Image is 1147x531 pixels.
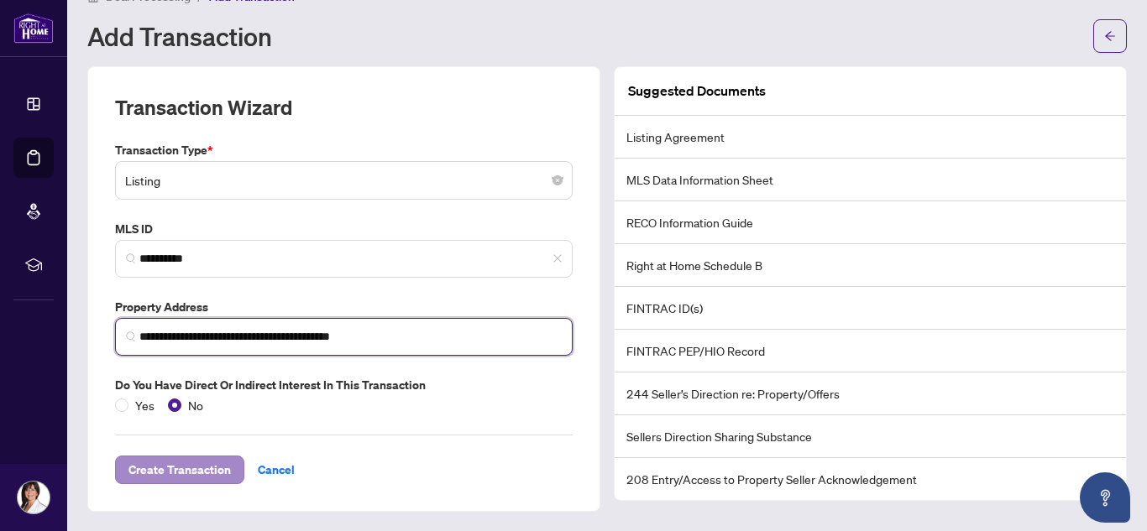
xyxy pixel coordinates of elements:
h2: Transaction Wizard [115,94,292,121]
span: Yes [128,396,161,414]
span: Cancel [258,456,295,483]
li: FINTRAC ID(s) [615,287,1126,330]
button: Create Transaction [115,456,244,484]
img: search_icon [126,253,136,263]
li: RECO Information Guide [615,201,1126,244]
img: search_icon [126,331,136,341]
img: logo [13,13,54,44]
label: Transaction Type [115,141,573,159]
img: Profile Icon [18,482,50,513]
button: Cancel [244,456,308,484]
li: Listing Agreement [615,116,1126,159]
label: Do you have direct or indirect interest in this transaction [115,376,573,394]
span: No [181,396,210,414]
span: Create Transaction [128,456,231,483]
button: Open asap [1080,472,1130,523]
label: MLS ID [115,220,573,238]
h1: Add Transaction [87,23,272,49]
label: Property Address [115,298,573,316]
li: 208 Entry/Access to Property Seller Acknowledgement [615,458,1126,500]
li: FINTRAC PEP/HIO Record [615,330,1126,372]
li: Right at Home Schedule B [615,244,1126,287]
li: Sellers Direction Sharing Substance [615,415,1126,458]
article: Suggested Documents [628,81,766,102]
span: close [553,253,563,263]
span: Listing [125,164,563,196]
li: 244 Seller’s Direction re: Property/Offers [615,372,1126,415]
span: close-circle [553,175,563,185]
li: MLS Data Information Sheet [615,159,1126,201]
span: arrow-left [1104,30,1116,42]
